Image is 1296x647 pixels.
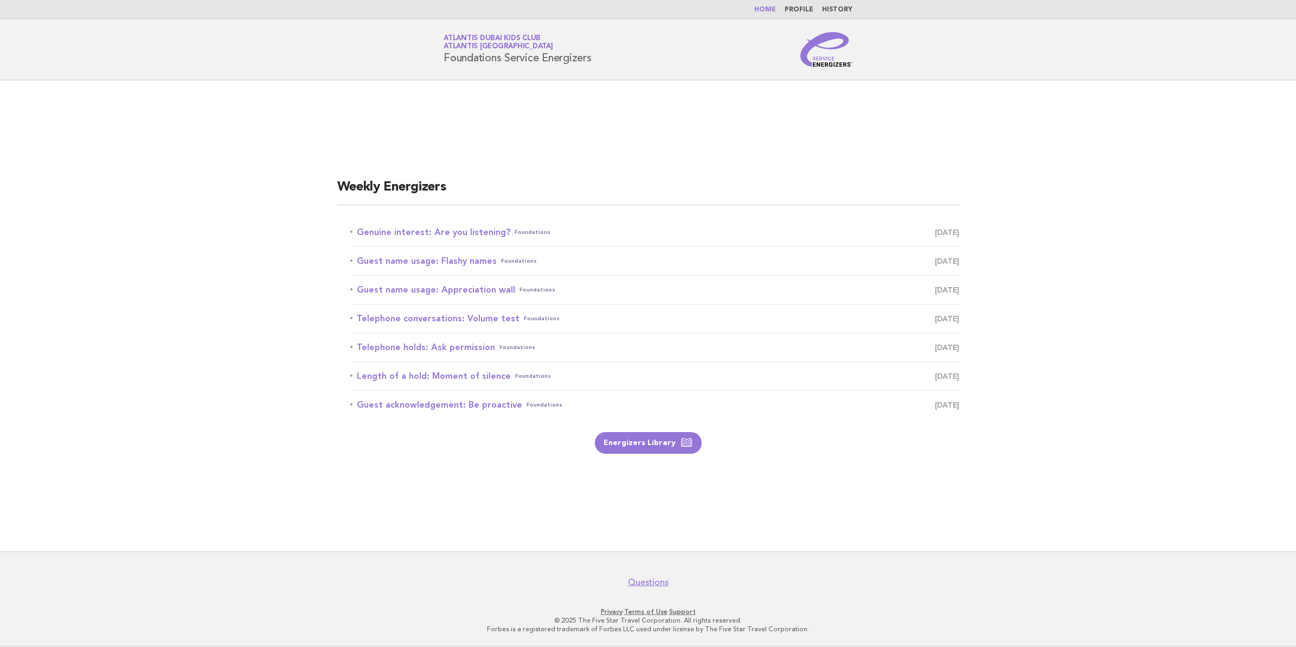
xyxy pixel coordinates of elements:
a: History [822,7,852,13]
a: Privacy [601,608,623,616]
a: Length of a hold: Moment of silenceFoundations [DATE] [350,369,959,384]
p: © 2025 The Five Star Travel Corporation. All rights reserved. [316,616,980,625]
span: [DATE] [935,282,959,297]
a: Profile [785,7,813,13]
span: [DATE] [935,253,959,269]
a: Questions [628,577,669,588]
span: Foundations [524,311,560,326]
span: Foundations [515,225,550,240]
img: Service Energizers [800,32,852,67]
p: Forbes is a registered trademark of Forbes LLC used under license by The Five Star Travel Corpora... [316,625,980,633]
span: [DATE] [935,311,959,326]
a: Telephone conversations: Volume testFoundations [DATE] [350,311,959,326]
span: Foundations [527,397,562,413]
a: Telephone holds: Ask permissionFoundations [DATE] [350,340,959,355]
span: Foundations [519,282,555,297]
h1: Foundations Service Energizers [444,35,592,64]
a: Guest name usage: Flashy namesFoundations [DATE] [350,253,959,269]
h2: Weekly Energizers [337,179,959,205]
span: [DATE] [935,340,959,355]
a: Home [754,7,776,13]
span: [DATE] [935,225,959,240]
a: Support [669,608,696,616]
p: · · [316,607,980,616]
span: [DATE] [935,369,959,384]
span: Foundations [501,253,537,269]
a: Genuine interest: Are you listening?Foundations [DATE] [350,225,959,240]
a: Guest acknowledgement: Be proactiveFoundations [DATE] [350,397,959,413]
a: Energizers Library [595,432,702,454]
span: Foundations [515,369,551,384]
a: Guest name usage: Appreciation wallFoundations [DATE] [350,282,959,297]
a: Atlantis Dubai Kids ClubAtlantis [GEOGRAPHIC_DATA] [444,35,553,50]
span: Atlantis [GEOGRAPHIC_DATA] [444,43,553,50]
span: [DATE] [935,397,959,413]
a: Terms of Use [624,608,668,616]
span: Foundations [499,340,535,355]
